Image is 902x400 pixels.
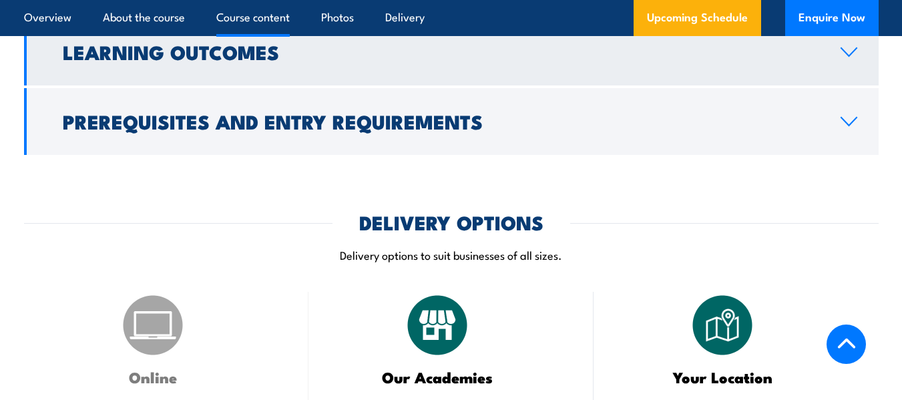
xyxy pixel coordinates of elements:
[359,213,543,230] h2: DELIVERY OPTIONS
[24,19,879,85] a: Learning Outcomes
[24,88,879,155] a: Prerequisites and Entry Requirements
[627,369,819,385] h3: Your Location
[342,369,533,385] h3: Our Academies
[57,369,249,385] h3: Online
[63,43,819,60] h2: Learning Outcomes
[24,247,879,262] p: Delivery options to suit businesses of all sizes.
[63,112,819,130] h2: Prerequisites and Entry Requirements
